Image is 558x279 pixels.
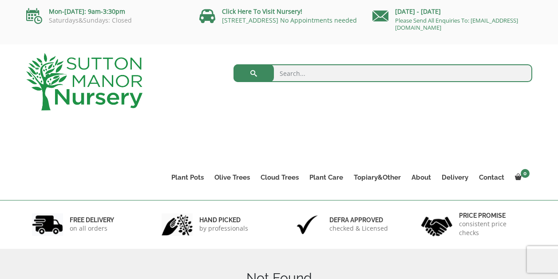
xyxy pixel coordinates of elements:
a: Cloud Trees [255,171,304,184]
a: [STREET_ADDRESS] No Appointments needed [222,16,357,24]
a: Delivery [436,171,474,184]
p: checked & Licensed [329,224,388,233]
h6: FREE DELIVERY [70,216,114,224]
h6: Price promise [459,212,526,220]
img: 2.jpg [162,213,193,236]
input: Search... [233,64,532,82]
img: 4.jpg [421,211,452,238]
a: 0 [510,171,532,184]
a: Contact [474,171,510,184]
h6: hand picked [199,216,248,224]
a: Please Send All Enquiries To: [EMAIL_ADDRESS][DOMAIN_NAME] [395,16,518,31]
img: logo [26,53,142,110]
h6: Defra approved [329,216,388,224]
p: on all orders [70,224,114,233]
img: 1.jpg [32,213,63,236]
a: About [406,171,436,184]
p: Saturdays&Sundays: Closed [26,17,186,24]
a: Plant Care [304,171,348,184]
a: Topiary&Other [348,171,406,184]
img: 3.jpg [292,213,323,236]
p: [DATE] - [DATE] [372,6,532,17]
p: consistent price checks [459,220,526,237]
span: 0 [521,169,530,178]
a: Click Here To Visit Nursery! [222,7,302,16]
a: Plant Pots [166,171,209,184]
a: Olive Trees [209,171,255,184]
p: by professionals [199,224,248,233]
p: Mon-[DATE]: 9am-3:30pm [26,6,186,17]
